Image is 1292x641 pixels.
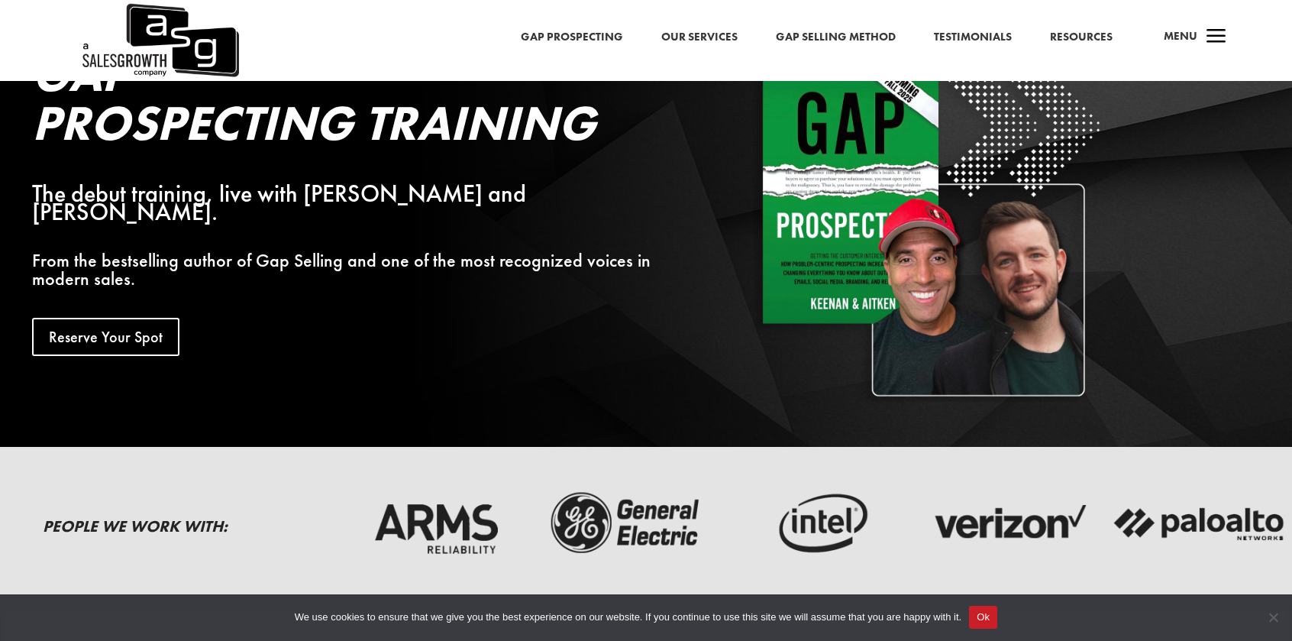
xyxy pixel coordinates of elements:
[32,318,179,356] a: Reserve Your Spot
[295,610,961,625] span: We use cookies to ensure that we give you the best experience on our website. If you continue to ...
[934,28,1012,47] a: Testimonials
[1112,488,1287,558] img: palato-networks-logo-dark
[921,488,1097,558] img: verizon-logo-dark
[969,606,997,629] button: Ok
[348,488,524,558] img: arms-reliability-logo-dark
[1265,610,1281,625] span: No
[32,185,667,222] div: The debut training, live with [PERSON_NAME] and [PERSON_NAME].
[32,251,667,288] p: From the bestselling author of Gap Selling and one of the most recognized voices in modern sales.
[661,28,738,47] a: Our Services
[1050,28,1113,47] a: Resources
[1164,28,1197,44] span: Menu
[1201,22,1232,53] span: a
[730,488,906,558] img: intel-logo-dark
[539,488,715,558] img: ge-logo-dark
[776,28,896,47] a: Gap Selling Method
[32,50,667,155] h2: Gap Prospecting Training
[753,50,1105,402] img: Square White - Shadow
[521,28,623,47] a: Gap Prospecting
